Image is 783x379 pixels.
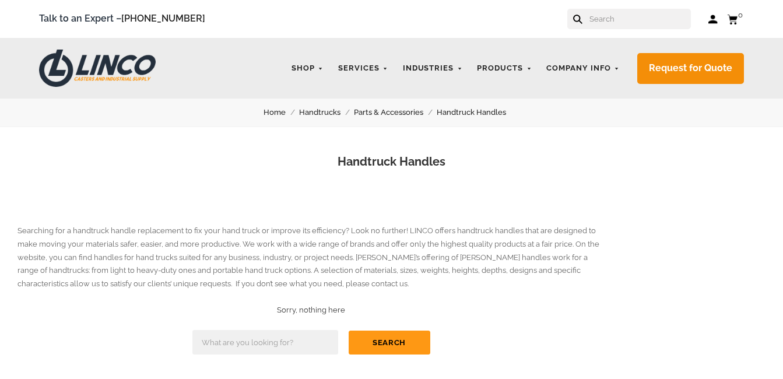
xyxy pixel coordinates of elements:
a: Request for Quote [637,53,744,84]
a: Handtrucks [299,106,354,119]
span: Talk to an Expert – [39,11,205,27]
a: 0 [727,12,744,26]
span: 0 [738,10,743,19]
input: Search [588,9,691,29]
h2: Sorry, nothing here [17,305,605,316]
a: Products [471,57,538,80]
input: What are you looking for? [192,330,338,355]
a: Industries [397,57,469,80]
a: [PHONE_NUMBER] [121,13,205,24]
a: Company Info [540,57,626,80]
h1: Handtruck Handles [17,153,766,170]
a: Services [332,57,394,80]
a: Log in [708,13,718,25]
a: Shop [286,57,329,80]
a: Parts & Accessories [354,106,437,119]
a: Handtruck Handles [437,106,519,119]
a: Home [264,106,299,119]
p: Searching for a handtruck handle replacement to fix your hand truck or improve its efficiency? Lo... [17,224,605,291]
button: Search [349,331,430,355]
img: LINCO CASTERS & INDUSTRIAL SUPPLY [39,50,156,87]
